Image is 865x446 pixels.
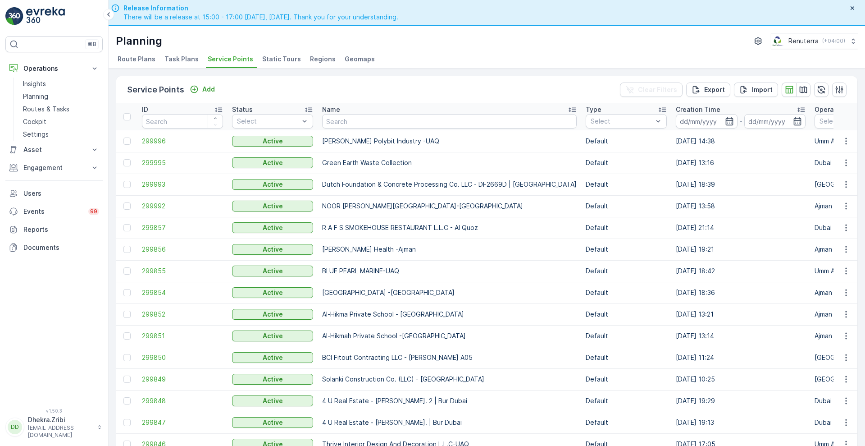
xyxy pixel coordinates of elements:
[118,55,155,64] span: Route Plans
[123,159,131,166] div: Toggle Row Selected
[586,105,601,114] p: Type
[123,138,131,145] div: Toggle Row Selected
[586,418,667,427] p: Default
[142,331,223,340] span: 299851
[142,105,148,114] p: ID
[123,246,131,253] div: Toggle Row Selected
[127,83,184,96] p: Service Points
[19,128,103,141] a: Settings
[186,84,219,95] button: Add
[202,85,215,94] p: Add
[142,375,223,384] a: 299849
[671,325,810,347] td: [DATE] 13:14
[591,117,653,126] p: Select
[638,85,677,94] p: Clear Filters
[263,245,283,254] p: Active
[263,418,283,427] p: Active
[8,420,22,434] div: DD
[87,41,96,48] p: ⌘B
[232,266,313,276] button: Active
[142,223,223,232] a: 299857
[5,239,103,257] a: Documents
[586,158,667,167] p: Default
[263,267,283,276] p: Active
[232,287,313,298] button: Active
[322,245,577,254] p: [PERSON_NAME] Health -Ajman
[739,116,742,127] p: -
[322,310,577,319] p: Al-Hikma Private School - [GEOGRAPHIC_DATA]
[23,163,85,172] p: Engagement
[23,117,46,126] p: Cockpit
[237,117,299,126] p: Select
[322,223,577,232] p: R A F S SMOKEHOUSE RESTAURANT L.L.C - Al Quoz
[586,245,667,254] p: Default
[142,245,223,254] a: 299856
[142,353,223,362] span: 299850
[322,353,577,362] p: BCI Fitout Contracting LLC - [PERSON_NAME] A05
[671,390,810,412] td: [DATE] 19:29
[322,180,577,189] p: Dutch Foundation & Concrete Processing Co. LLC - DF2669D | [GEOGRAPHIC_DATA]
[752,85,773,94] p: Import
[671,412,810,433] td: [DATE] 19:13
[142,267,223,276] span: 299855
[620,83,683,97] button: Clear Filters
[23,145,85,154] p: Asset
[232,136,313,147] button: Active
[23,64,85,73] p: Operations
[586,331,667,340] p: Default
[586,310,667,319] p: Default
[142,310,223,319] span: 299852
[586,396,667,405] p: Default
[671,282,810,303] td: [DATE] 18:36
[263,353,283,362] p: Active
[164,55,199,64] span: Task Plans
[586,202,667,211] p: Default
[19,78,103,90] a: Insights
[23,189,99,198] p: Users
[19,90,103,103] a: Planning
[586,288,667,297] p: Default
[263,180,283,189] p: Active
[676,105,720,114] p: Creation Time
[5,221,103,239] a: Reports
[671,303,810,325] td: [DATE] 13:21
[671,239,810,260] td: [DATE] 19:21
[232,417,313,428] button: Active
[123,224,131,231] div: Toggle Row Selected
[23,243,99,252] p: Documents
[788,37,819,46] p: Renuterra
[671,347,810,368] td: [DATE] 11:24
[232,374,313,385] button: Active
[586,375,667,384] p: Default
[23,207,83,216] p: Events
[142,180,223,189] a: 299993
[263,202,283,211] p: Active
[123,13,398,22] span: There will be a release at 15:00 - 17:00 [DATE], [DATE]. Thank you for your understanding.
[142,418,223,427] a: 299847
[232,331,313,341] button: Active
[671,130,810,152] td: [DATE] 14:38
[322,105,340,114] p: Name
[734,83,778,97] button: Import
[123,202,131,210] div: Toggle Row Selected
[322,396,577,405] p: 4 U Real Estate - [PERSON_NAME]. 2 | Bur Dubai
[586,223,667,232] p: Default
[123,267,131,275] div: Toggle Row Selected
[586,180,667,189] p: Default
[263,137,283,146] p: Active
[671,368,810,390] td: [DATE] 10:25
[142,137,223,146] a: 299996
[23,105,69,114] p: Routes & Tasks
[116,34,162,48] p: Planning
[142,396,223,405] a: 299848
[586,353,667,362] p: Default
[23,130,49,139] p: Settings
[28,415,93,424] p: Dhekra.Zribi
[123,181,131,188] div: Toggle Row Selected
[142,202,223,211] span: 299992
[5,415,103,439] button: DDDhekra.Zribi[EMAIL_ADDRESS][DOMAIN_NAME]
[322,114,577,129] input: Search
[23,92,48,101] p: Planning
